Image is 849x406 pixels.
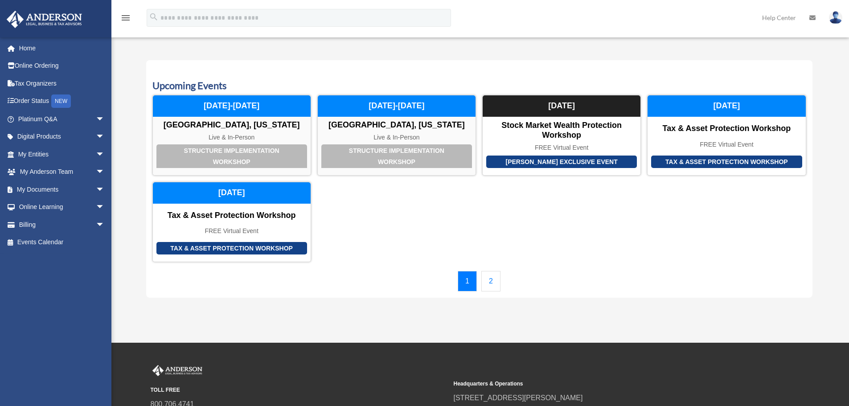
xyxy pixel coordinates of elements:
[151,385,447,395] small: TOLL FREE
[647,95,806,176] a: Tax & Asset Protection Workshop Tax & Asset Protection Workshop FREE Virtual Event [DATE]
[6,180,118,198] a: My Documentsarrow_drop_down
[120,16,131,23] a: menu
[120,12,131,23] i: menu
[6,128,118,146] a: Digital Productsarrow_drop_down
[651,156,802,168] div: Tax & Asset Protection Workshop
[483,95,640,117] div: [DATE]
[6,57,118,75] a: Online Ordering
[4,11,85,28] img: Anderson Advisors Platinum Portal
[317,95,476,176] a: Structure Implementation Workshop [GEOGRAPHIC_DATA], [US_STATE] Live & In-Person [DATE]-[DATE]
[483,144,640,152] div: FREE Virtual Event
[6,163,118,181] a: My Anderson Teamarrow_drop_down
[96,163,114,181] span: arrow_drop_down
[153,134,311,141] div: Live & In-Person
[96,198,114,217] span: arrow_drop_down
[318,95,476,117] div: [DATE]-[DATE]
[318,120,476,130] div: [GEOGRAPHIC_DATA], [US_STATE]
[153,120,311,130] div: [GEOGRAPHIC_DATA], [US_STATE]
[6,198,118,216] a: Online Learningarrow_drop_down
[151,365,204,377] img: Anderson Advisors Platinum Portal
[482,95,641,176] a: [PERSON_NAME] Exclusive Event Stock Market Wealth Protection Workshop FREE Virtual Event [DATE]
[51,94,71,108] div: NEW
[149,12,159,22] i: search
[483,121,640,140] div: Stock Market Wealth Protection Workshop
[153,182,311,204] div: [DATE]
[458,271,477,291] a: 1
[6,216,118,234] a: Billingarrow_drop_down
[96,216,114,234] span: arrow_drop_down
[152,182,311,262] a: Tax & Asset Protection Workshop Tax & Asset Protection Workshop FREE Virtual Event [DATE]
[6,145,118,163] a: My Entitiesarrow_drop_down
[829,11,842,24] img: User Pic
[6,39,118,57] a: Home
[153,95,311,117] div: [DATE]-[DATE]
[454,379,751,389] small: Headquarters & Operations
[454,394,583,402] a: [STREET_ADDRESS][PERSON_NAME]
[152,95,311,176] a: Structure Implementation Workshop [GEOGRAPHIC_DATA], [US_STATE] Live & In-Person [DATE]-[DATE]
[318,134,476,141] div: Live & In-Person
[648,124,805,134] div: Tax & Asset Protection Workshop
[6,92,118,111] a: Order StatusNEW
[648,95,805,117] div: [DATE]
[96,110,114,128] span: arrow_drop_down
[153,211,311,221] div: Tax & Asset Protection Workshop
[156,242,307,255] div: Tax & Asset Protection Workshop
[152,79,806,93] h3: Upcoming Events
[6,234,114,251] a: Events Calendar
[6,110,118,128] a: Platinum Q&Aarrow_drop_down
[96,128,114,146] span: arrow_drop_down
[486,156,637,168] div: [PERSON_NAME] Exclusive Event
[648,141,805,148] div: FREE Virtual Event
[96,145,114,164] span: arrow_drop_down
[481,271,500,291] a: 2
[156,144,307,168] div: Structure Implementation Workshop
[153,227,311,235] div: FREE Virtual Event
[6,74,118,92] a: Tax Organizers
[96,180,114,199] span: arrow_drop_down
[321,144,472,168] div: Structure Implementation Workshop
